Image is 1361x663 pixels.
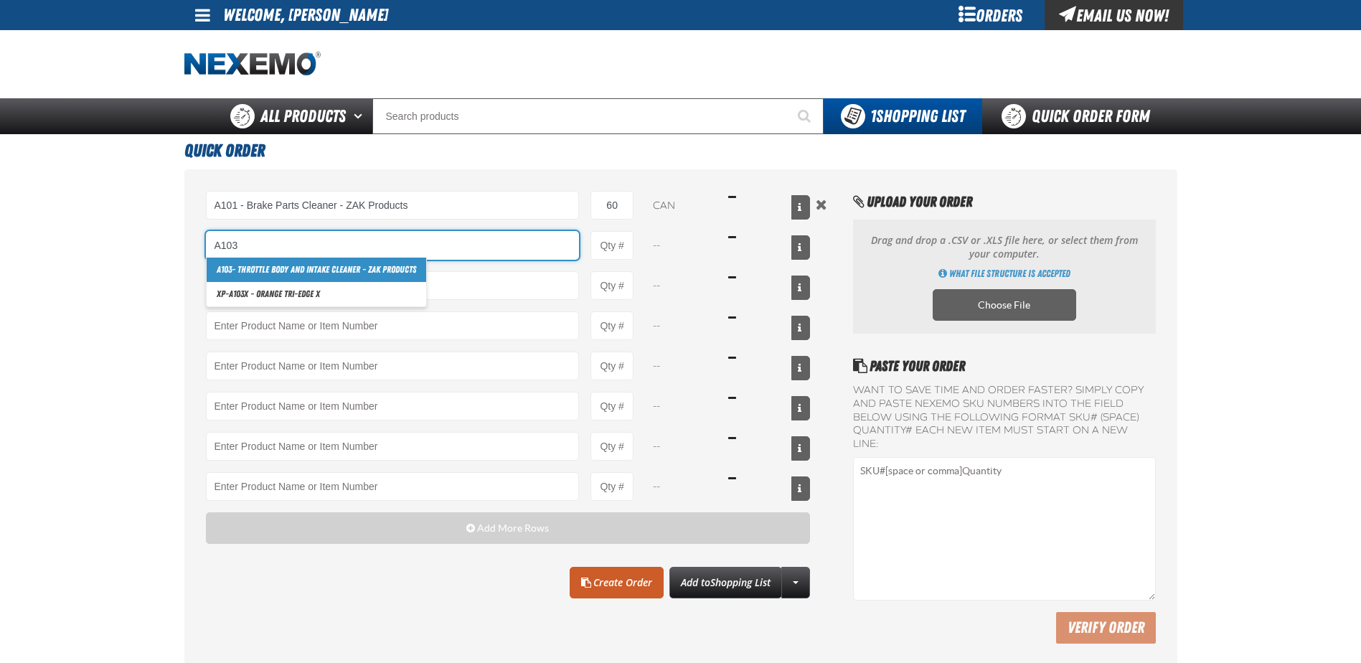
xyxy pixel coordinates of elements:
strong: 1 [870,106,876,126]
span: Add to [681,575,771,589]
button: View All Prices [791,356,810,380]
input: Product Quantity [590,432,634,461]
label: Want to save time and order faster? Simply copy and paste NEXEMO SKU numbers into the field below... [853,384,1155,451]
span: Quick Order [184,141,265,161]
h2: Paste Your Order [853,355,1155,377]
a: Home [184,52,321,77]
input: Product Quantity [590,311,634,340]
: Product [206,472,580,501]
a: More Actions [781,567,810,598]
: Product [206,352,580,380]
: Product [206,432,580,461]
img: Nexemo logo [184,52,321,77]
: Product [206,311,580,340]
h2: Upload Your Order [853,191,1155,212]
button: Add More Rows [206,512,811,544]
button: View All Prices [791,316,810,340]
a: Quick Order Form [982,98,1177,134]
input: Product Quantity [590,352,634,380]
input: Product [206,191,580,220]
button: Start Searching [788,98,824,134]
button: Open All Products pages [349,98,372,134]
button: View All Prices [791,276,810,300]
button: View All Prices [791,396,810,420]
button: Remove the current row [813,197,830,212]
span: Shopping List [710,575,771,589]
input: Product Quantity [590,231,634,260]
a: XP-A103X - Orange Tri-Edge X [207,282,426,306]
label: Choose CSV, XLSX or ODS file to import multiple products. Opens a popup [933,289,1076,321]
span: All Products [260,103,346,129]
a: Create Order [570,567,664,598]
button: View All Prices [791,436,810,461]
button: Add toShopping List [669,567,782,598]
input: Product Quantity [590,271,634,300]
a: Get Directions of how to import multiple products using an CSV, XLSX or ODS file. Opens a popup [938,267,1070,281]
span: Add More Rows [477,522,549,534]
button: View All Prices [791,476,810,501]
input: Product Quantity [590,472,634,501]
input: Product Quantity [590,191,634,220]
strong: A103 [229,288,244,299]
button: View All Prices [791,235,810,260]
button: View All Prices [791,195,810,220]
strong: A103 [217,264,232,275]
select: Unit [645,191,717,220]
input: Search [372,98,824,134]
a: A103- Throttle Body and Intake Cleaner - ZAK Products [207,258,426,282]
input: Product Quantity [590,392,634,420]
button: You have 1 Shopping List. Open to view details [824,98,982,134]
p: Drag and drop a .CSV or .XLS file here, or select them from your computer. [867,234,1141,261]
input: Product [206,231,580,260]
span: Shopping List [870,106,965,126]
: Product [206,392,580,420]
